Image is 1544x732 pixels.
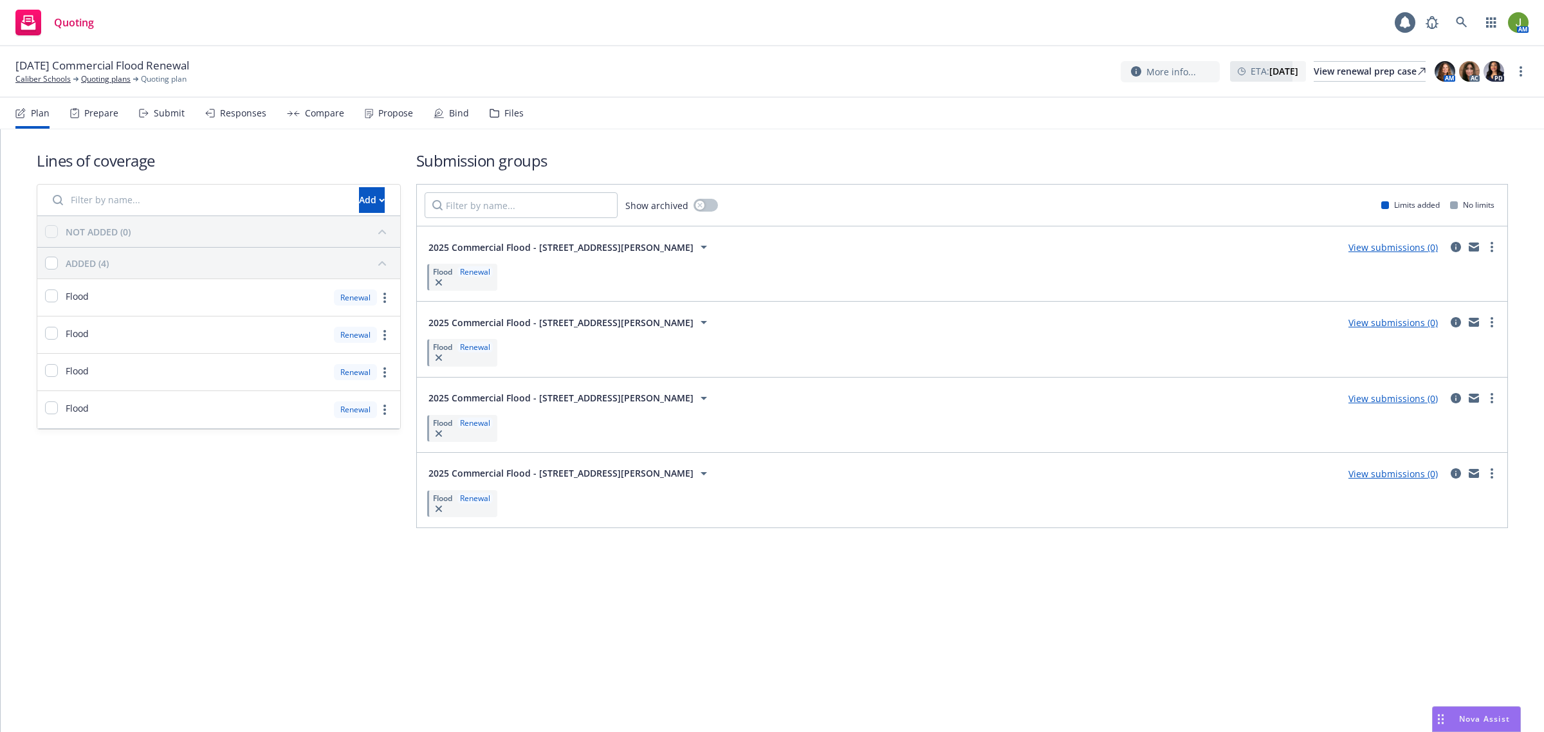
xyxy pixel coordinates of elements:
img: photo [1459,61,1480,82]
div: Submit [154,108,185,118]
span: Flood [66,401,89,415]
img: photo [1484,61,1504,82]
a: circleInformation [1448,466,1464,481]
div: Prepare [84,108,118,118]
h1: Lines of coverage [37,150,401,171]
a: Report a Bug [1419,10,1445,35]
div: Files [504,108,524,118]
input: Filter by name... [45,187,351,213]
a: View submissions (0) [1348,241,1438,253]
a: View submissions (0) [1348,316,1438,329]
div: Responses [220,108,266,118]
button: 2025 Commercial Flood - [STREET_ADDRESS][PERSON_NAME] [425,234,715,260]
button: Add [359,187,385,213]
span: Flood [433,417,452,428]
span: Quoting plan [141,73,187,85]
div: Compare [305,108,344,118]
button: ADDED (4) [66,253,392,273]
a: more [1484,315,1500,330]
strong: [DATE] [1269,65,1298,77]
a: circleInformation [1448,315,1464,330]
div: Renewal [457,493,493,504]
button: More info... [1121,61,1220,82]
div: Drag to move [1433,707,1449,731]
div: Renewal [334,289,377,306]
span: 2025 Commercial Flood - [STREET_ADDRESS][PERSON_NAME] [428,241,694,254]
a: more [377,327,392,343]
img: photo [1435,61,1455,82]
a: View renewal prep case [1314,61,1426,82]
input: Filter by name... [425,192,618,218]
a: more [1484,239,1500,255]
span: Show archived [625,199,688,212]
div: Renewal [334,364,377,380]
a: Caliber Schools [15,73,71,85]
div: No limits [1450,199,1494,210]
div: Add [359,188,385,212]
span: Nova Assist [1459,713,1510,724]
button: 2025 Commercial Flood - [STREET_ADDRESS][PERSON_NAME] [425,385,715,411]
span: More info... [1146,65,1196,78]
span: 2025 Commercial Flood - [STREET_ADDRESS][PERSON_NAME] [428,391,694,405]
span: Flood [433,266,452,277]
a: Search [1449,10,1475,35]
button: NOT ADDED (0) [66,221,392,242]
a: Quoting [10,5,99,41]
span: Flood [66,327,89,340]
div: Renewal [457,342,493,352]
a: mail [1466,239,1482,255]
span: ETA : [1251,64,1298,78]
a: circleInformation [1448,390,1464,406]
span: Flood [433,493,452,504]
span: Flood [66,289,89,303]
div: Renewal [334,401,377,417]
span: Flood [433,342,452,352]
a: more [377,402,392,417]
div: Bind [449,108,469,118]
span: [DATE] Commercial Flood Renewal [15,58,189,73]
a: more [377,290,392,306]
div: Renewal [334,327,377,343]
a: View submissions (0) [1348,392,1438,405]
a: mail [1466,390,1482,406]
a: circleInformation [1448,239,1464,255]
a: Quoting plans [81,73,131,85]
a: mail [1466,466,1482,481]
span: 2025 Commercial Flood - [STREET_ADDRESS][PERSON_NAME] [428,466,694,480]
div: Plan [31,108,50,118]
a: more [1484,390,1500,406]
span: Flood [66,364,89,378]
img: photo [1508,12,1529,33]
span: Quoting [54,17,94,28]
div: ADDED (4) [66,257,109,270]
a: more [377,365,392,380]
button: 2025 Commercial Flood - [STREET_ADDRESS][PERSON_NAME] [425,309,715,335]
div: Renewal [457,417,493,428]
div: NOT ADDED (0) [66,225,131,239]
a: mail [1466,315,1482,330]
button: Nova Assist [1432,706,1521,732]
a: more [1484,466,1500,481]
button: 2025 Commercial Flood - [STREET_ADDRESS][PERSON_NAME] [425,461,715,486]
div: Limits added [1381,199,1440,210]
div: View renewal prep case [1314,62,1426,81]
span: 2025 Commercial Flood - [STREET_ADDRESS][PERSON_NAME] [428,316,694,329]
a: Switch app [1478,10,1504,35]
a: more [1513,64,1529,79]
div: Propose [378,108,413,118]
h1: Submission groups [416,150,1508,171]
a: View submissions (0) [1348,468,1438,480]
div: Renewal [457,266,493,277]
